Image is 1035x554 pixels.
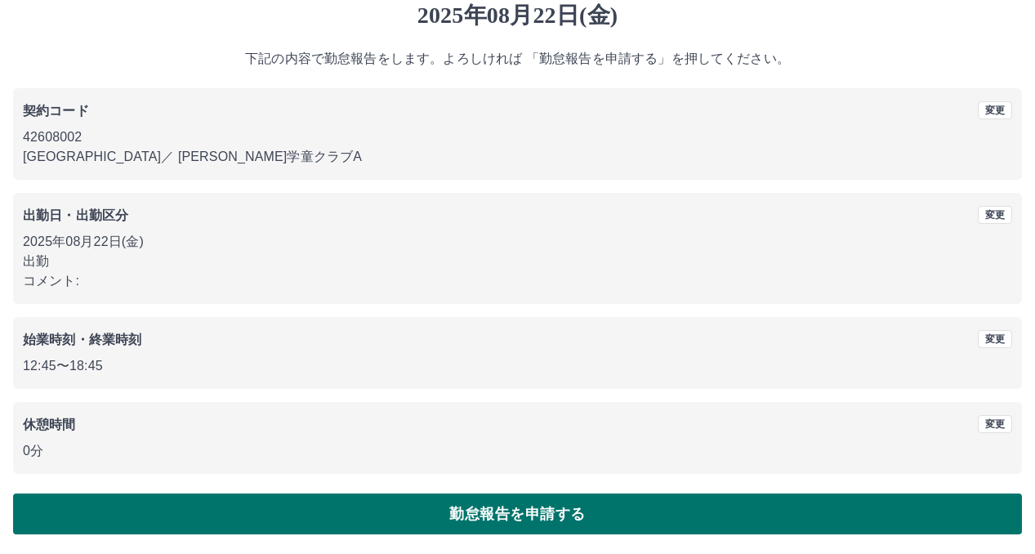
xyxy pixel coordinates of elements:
p: 出勤 [23,252,1012,271]
p: 42608002 [23,127,1012,147]
button: 変更 [978,415,1012,433]
p: 2025年08月22日(金) [23,232,1012,252]
button: 変更 [978,330,1012,348]
p: コメント: [23,271,1012,291]
h1: 2025年08月22日(金) [13,2,1022,29]
p: [GEOGRAPHIC_DATA] ／ [PERSON_NAME]学童クラブA [23,147,1012,167]
b: 契約コード [23,104,89,118]
b: 出勤日・出勤区分 [23,208,128,222]
p: 12:45 〜 18:45 [23,356,1012,376]
button: 勤怠報告を申請する [13,494,1022,534]
b: 始業時刻・終業時刻 [23,333,141,346]
b: 休憩時間 [23,418,76,431]
button: 変更 [978,206,1012,224]
button: 変更 [978,101,1012,119]
p: 下記の内容で勤怠報告をします。よろしければ 「勤怠報告を申請する」を押してください。 [13,49,1022,69]
p: 0分 [23,441,1012,461]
